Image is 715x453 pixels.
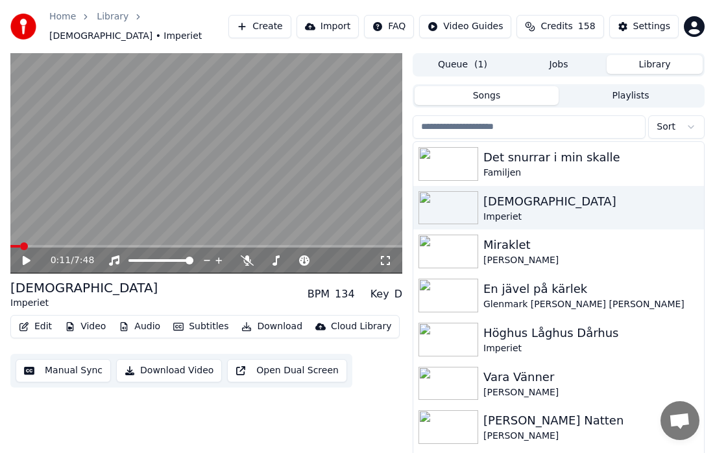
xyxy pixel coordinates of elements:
[415,55,511,74] button: Queue
[51,254,82,267] div: /
[97,10,128,23] a: Library
[308,286,330,302] div: BPM
[16,359,111,382] button: Manual Sync
[394,286,402,302] div: D
[228,15,291,38] button: Create
[609,15,679,38] button: Settings
[168,318,234,336] button: Subtitles
[483,148,699,167] div: Det snurrar i min skalle
[74,254,94,267] span: 7:48
[227,359,347,382] button: Open Dual Screen
[633,20,670,33] div: Settings
[370,286,389,302] div: Key
[49,10,228,43] nav: breadcrumb
[49,10,76,23] a: Home
[660,401,699,440] a: Öppna chatt
[10,279,158,297] div: [DEMOGRAPHIC_DATA]
[114,318,165,336] button: Audio
[236,318,308,336] button: Download
[511,55,607,74] button: Jobs
[516,15,603,38] button: Credits158
[335,286,355,302] div: 134
[297,15,359,38] button: Import
[483,430,699,443] div: [PERSON_NAME]
[559,86,703,105] button: Playlists
[578,20,596,33] span: 158
[49,30,202,43] span: [DEMOGRAPHIC_DATA] • Imperiet
[483,342,699,355] div: Imperiet
[483,324,699,342] div: Höghus Låghus Dårhus
[10,297,158,310] div: Imperiet
[483,368,699,386] div: Vara Vänner
[540,20,572,33] span: Credits
[51,254,71,267] span: 0:11
[483,236,699,254] div: Miraklet
[331,320,391,333] div: Cloud Library
[419,15,511,38] button: Video Guides
[483,192,699,211] div: [DEMOGRAPHIC_DATA]
[483,167,699,180] div: Familjen
[657,121,675,134] span: Sort
[607,55,703,74] button: Library
[10,14,36,40] img: youka
[60,318,111,336] button: Video
[483,386,699,399] div: [PERSON_NAME]
[483,298,699,311] div: Glenmark [PERSON_NAME] [PERSON_NAME]
[14,318,57,336] button: Edit
[474,58,487,71] span: ( 1 )
[483,211,699,224] div: Imperiet
[483,412,699,430] div: [PERSON_NAME] Natten
[364,15,414,38] button: FAQ
[415,86,559,105] button: Songs
[116,359,222,382] button: Download Video
[483,254,699,267] div: [PERSON_NAME]
[483,280,699,298] div: En jävel på kärlek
